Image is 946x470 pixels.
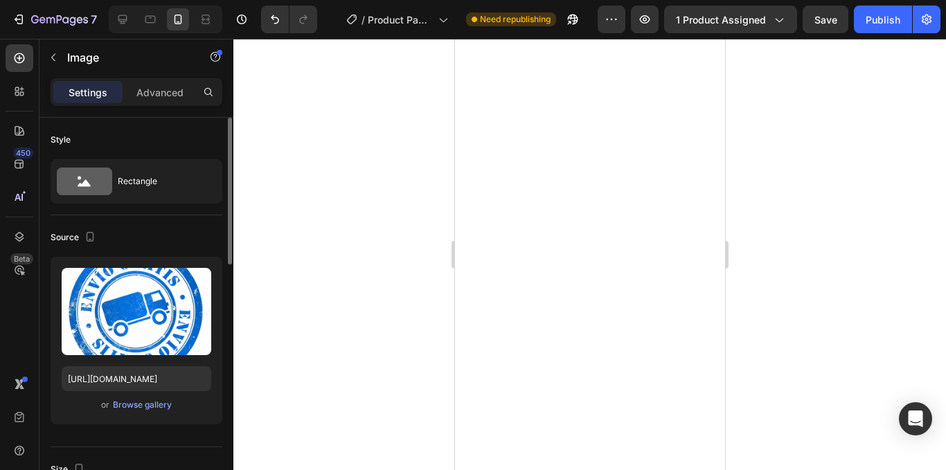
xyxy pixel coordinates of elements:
p: Advanced [136,85,184,100]
button: Publish [854,6,912,33]
p: Settings [69,85,107,100]
span: / [362,12,365,27]
div: Browse gallery [113,399,172,411]
img: preview-image [62,268,211,355]
div: Rectangle [118,165,202,197]
div: Publish [866,12,900,27]
span: Product Page - [DATE] 12:17:41 [368,12,433,27]
span: 1 product assigned [676,12,766,27]
p: Image [67,49,185,66]
iframe: Design area [455,39,725,470]
div: Source [51,228,98,247]
button: 1 product assigned [664,6,797,33]
span: Save [814,14,837,26]
span: or [101,397,109,413]
div: Undo/Redo [261,6,317,33]
span: Need republishing [480,13,551,26]
input: https://example.com/image.jpg [62,366,211,391]
button: 7 [6,6,103,33]
div: 450 [13,147,33,159]
div: Style [51,134,71,146]
button: Save [803,6,848,33]
div: Open Intercom Messenger [899,402,932,435]
button: Browse gallery [112,398,172,412]
div: Beta [10,253,33,264]
p: 7 [91,11,97,28]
